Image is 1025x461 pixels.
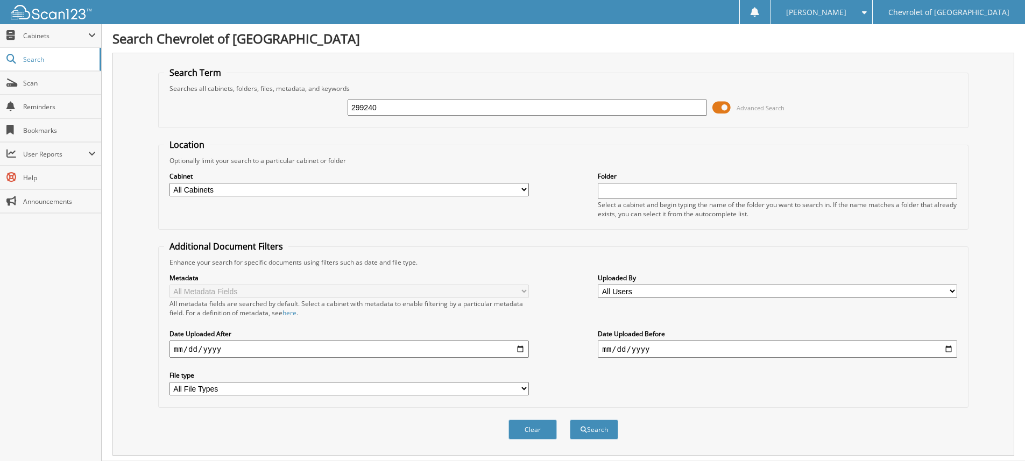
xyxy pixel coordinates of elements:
[164,258,963,267] div: Enhance your search for specific documents using filters such as date and file type.
[598,200,957,218] div: Select a cabinet and begin typing the name of the folder you want to search in. If the name match...
[23,102,96,111] span: Reminders
[971,409,1025,461] iframe: Chat Widget
[169,273,529,282] label: Metadata
[598,341,957,358] input: end
[23,173,96,182] span: Help
[737,104,784,112] span: Advanced Search
[23,197,96,206] span: Announcements
[598,273,957,282] label: Uploaded By
[11,5,91,19] img: scan123-logo-white.svg
[23,55,94,64] span: Search
[282,308,296,317] a: here
[169,172,529,181] label: Cabinet
[23,79,96,88] span: Scan
[164,84,963,93] div: Searches all cabinets, folders, files, metadata, and keywords
[164,139,210,151] legend: Location
[23,31,88,40] span: Cabinets
[169,329,529,338] label: Date Uploaded After
[508,420,557,439] button: Clear
[888,9,1009,16] span: Chevrolet of [GEOGRAPHIC_DATA]
[598,172,957,181] label: Folder
[23,150,88,159] span: User Reports
[164,67,227,79] legend: Search Term
[598,329,957,338] label: Date Uploaded Before
[112,30,1014,47] h1: Search Chevrolet of [GEOGRAPHIC_DATA]
[786,9,846,16] span: [PERSON_NAME]
[169,371,529,380] label: File type
[570,420,618,439] button: Search
[169,341,529,358] input: start
[164,156,963,165] div: Optionally limit your search to a particular cabinet or folder
[169,299,529,317] div: All metadata fields are searched by default. Select a cabinet with metadata to enable filtering b...
[164,240,288,252] legend: Additional Document Filters
[23,126,96,135] span: Bookmarks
